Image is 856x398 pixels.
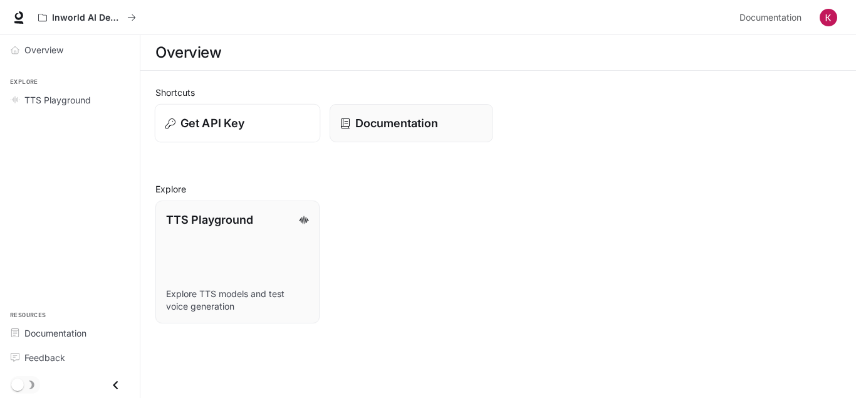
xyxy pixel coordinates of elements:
[24,93,91,107] span: TTS Playground
[155,86,841,99] h2: Shortcuts
[155,201,320,323] a: TTS PlaygroundExplore TTS models and test voice generation
[734,5,811,30] a: Documentation
[52,13,122,23] p: Inworld AI Demos
[5,322,135,344] a: Documentation
[355,115,438,132] p: Documentation
[155,182,841,196] h2: Explore
[739,10,801,26] span: Documentation
[5,39,135,61] a: Overview
[33,5,142,30] button: All workspaces
[166,211,253,228] p: TTS Playground
[24,43,63,56] span: Overview
[166,288,309,313] p: Explore TTS models and test voice generation
[820,9,837,26] img: User avatar
[330,104,494,142] a: Documentation
[155,40,221,65] h1: Overview
[11,377,24,391] span: Dark mode toggle
[180,115,244,132] p: Get API Key
[155,104,320,143] button: Get API Key
[102,372,130,398] button: Close drawer
[816,5,841,30] button: User avatar
[24,351,65,364] span: Feedback
[5,89,135,111] a: TTS Playground
[5,347,135,369] a: Feedback
[24,327,86,340] span: Documentation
